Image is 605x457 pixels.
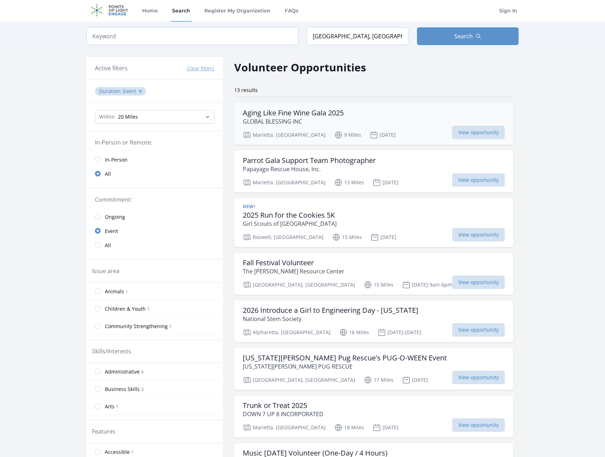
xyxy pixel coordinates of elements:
span: 1 [125,289,128,295]
h2: Volunteer Opportunities [234,59,366,75]
input: Keyword [86,27,298,45]
a: [US_STATE][PERSON_NAME] Pug Rescue's PUG-O-WEEN Event [US_STATE][PERSON_NAME] PUG RESCUE [GEOGRAP... [234,348,513,390]
input: Animals 1 [95,288,101,294]
p: 15 Miles [364,281,393,289]
span: Community Strengthening [105,323,168,330]
a: Fall Festival Volunteer The [PERSON_NAME] Resource Center [GEOGRAPHIC_DATA], [GEOGRAPHIC_DATA] 15... [234,253,513,295]
h3: Active filters [95,64,128,72]
p: [GEOGRAPHIC_DATA], [GEOGRAPHIC_DATA] [243,376,355,384]
a: In-Person [86,152,223,167]
h3: Aging Like Fine Wine Gala 2025 [243,109,344,117]
button: Search [417,27,519,45]
p: [DATE] [373,423,398,432]
p: 16 Miles [339,328,369,337]
a: All [86,167,223,181]
input: Location [307,27,408,45]
h3: [US_STATE][PERSON_NAME] Pug Rescue's PUG-O-WEEN Event [243,354,447,362]
span: View opportunity [452,418,505,432]
span: Event [105,228,118,235]
button: ✕ [138,88,143,95]
span: 1 [147,306,150,312]
p: [US_STATE][PERSON_NAME] PUG RESCUE [243,362,447,371]
p: [DATE] [402,376,428,384]
p: The [PERSON_NAME] Resource Center [243,267,344,276]
span: 4 [141,369,144,375]
a: Aging Like Fine Wine Gala 2025 GLOBAL BLESSING INC Marietta, [GEOGRAPHIC_DATA] 9 Miles [DATE] Vie... [234,103,513,145]
h3: Trunk or Treat 2025 [243,401,323,410]
span: View opportunity [452,276,505,289]
p: Alpharetta, [GEOGRAPHIC_DATA] [243,328,331,337]
span: 1 [169,323,172,330]
h3: 2026 Introduce a Girl to Engineering Day - [US_STATE] [243,306,418,315]
span: View opportunity [452,371,505,384]
p: 15 Miles [332,233,362,241]
span: Children & Youth [105,305,146,312]
p: Marietta, [GEOGRAPHIC_DATA] [243,423,326,432]
p: Roswell, [GEOGRAPHIC_DATA] [243,233,323,241]
p: [DATE] [370,233,396,241]
p: [DATE] [370,131,396,139]
h3: Parrot Gala Support Team Photographer [243,156,376,165]
span: 1 [116,404,118,410]
p: Marietta, [GEOGRAPHIC_DATA] [243,131,326,139]
span: Animals [105,288,124,295]
p: Girl Scouts of [GEOGRAPHIC_DATA] [243,219,337,228]
legend: Issue area [92,267,119,275]
legend: Features [92,427,116,436]
legend: Skills/Interests [92,347,131,355]
p: DOWN 7 UP 8 INCORPORATED [243,410,323,418]
a: New! 2025 Run for the Cookies 5K Girl Scouts of [GEOGRAPHIC_DATA] Roswell, [GEOGRAPHIC_DATA] 15 M... [234,198,513,247]
span: 13 results [234,87,258,93]
input: Community Strengthening 1 [95,323,101,329]
input: Business Skills 3 [95,386,101,392]
h3: 2025 Run for the Cookies 5K [243,211,337,219]
button: Clear filters [187,65,214,72]
input: Administrative 4 [95,369,101,374]
span: Arts [105,403,114,410]
select: Search Radius [95,110,214,124]
a: Event [86,224,223,238]
p: Papayago Rescue House, Inc. [243,165,376,173]
span: New! [243,204,255,210]
p: [GEOGRAPHIC_DATA], [GEOGRAPHIC_DATA] [243,281,355,289]
span: Business Skills [105,386,140,393]
p: [DATE] 9am-6pm [402,281,452,289]
span: View opportunity [452,126,505,139]
p: National Stem Society [243,315,418,323]
a: 2026 Introduce a Girl to Engineering Day - [US_STATE] National Stem Society Alpharetta, [GEOGRAPH... [234,300,513,342]
h3: Fall Festival Volunteer [243,259,344,267]
a: All [86,238,223,252]
p: 17 Miles [364,376,393,384]
span: 1 [131,449,134,455]
p: [DATE]-[DATE] [378,328,421,337]
span: Search [454,32,473,40]
span: Accessible [105,448,130,456]
span: All [105,170,111,178]
p: 13 Miles [334,178,364,187]
span: All [105,242,111,249]
span: View opportunity [452,173,505,187]
span: Event [123,88,136,94]
span: View opportunity [452,228,505,241]
a: Ongoing [86,210,223,224]
span: 3 [141,386,144,392]
input: Children & Youth 1 [95,306,101,311]
legend: In-Person or Remote: [95,138,214,147]
p: [DATE] [373,178,398,187]
input: Arts 1 [95,403,101,409]
span: In-Person [105,156,128,163]
a: Parrot Gala Support Team Photographer Papayago Rescue House, Inc. Marietta, [GEOGRAPHIC_DATA] 13 ... [234,151,513,192]
legend: Commitment: [95,195,214,204]
span: Duration : [99,88,123,94]
span: Administrative [105,368,140,375]
p: GLOBAL BLESSING INC [243,117,344,126]
p: 9 Miles [334,131,361,139]
span: View opportunity [452,323,505,337]
span: Ongoing [105,213,125,221]
input: Accessible 1 [95,449,101,455]
p: 18 Miles [334,423,364,432]
p: Marietta, [GEOGRAPHIC_DATA] [243,178,326,187]
a: Trunk or Treat 2025 DOWN 7 UP 8 INCORPORATED Marietta, [GEOGRAPHIC_DATA] 18 Miles [DATE] View opp... [234,396,513,437]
